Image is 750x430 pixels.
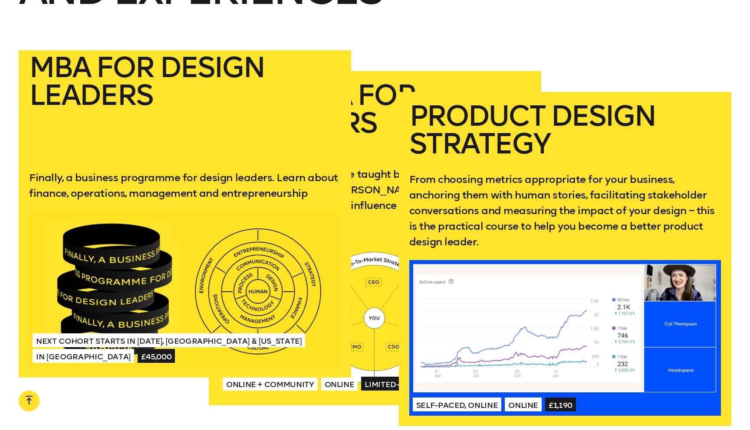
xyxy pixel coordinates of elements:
p: Finally, a business programme for design leaders. Learn about finance, operations, management and... [29,170,341,201]
h2: Product Design Strategy [409,102,721,158]
a: Mini-MBA for DesignersA practical business course taught by product leaders at [GEOGRAPHIC_DATA],... [209,71,541,405]
span: In [GEOGRAPHIC_DATA] [33,349,134,363]
span: Online [505,397,542,411]
h2: MBA for Design Leaders [29,54,341,156]
span: Next Cohort Starts in [DATE], [GEOGRAPHIC_DATA] & [US_STATE] [33,333,305,347]
h2: Mini-MBA for Designers [219,81,531,153]
span: £1,190 [545,397,576,411]
span: Online [321,377,358,391]
span: £45,000 [138,349,175,363]
p: From choosing metrics appropriate for your business, anchoring them with human stories, facilitat... [409,172,721,250]
span: Limited-time price: £2,100 [361,377,476,391]
a: MBA for Design LeadersFinally, a business programme for design leaders. Learn about finance, oper... [19,43,351,378]
span: Online + Community [223,377,318,391]
p: A practical business course taught by product leaders at [GEOGRAPHIC_DATA], [PERSON_NAME] and mor... [219,166,531,229]
span: Self-paced, Online [413,397,502,411]
a: Product Design StrategyFrom choosing metrics appropriate for your business, anchoring them with h... [399,92,731,426]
